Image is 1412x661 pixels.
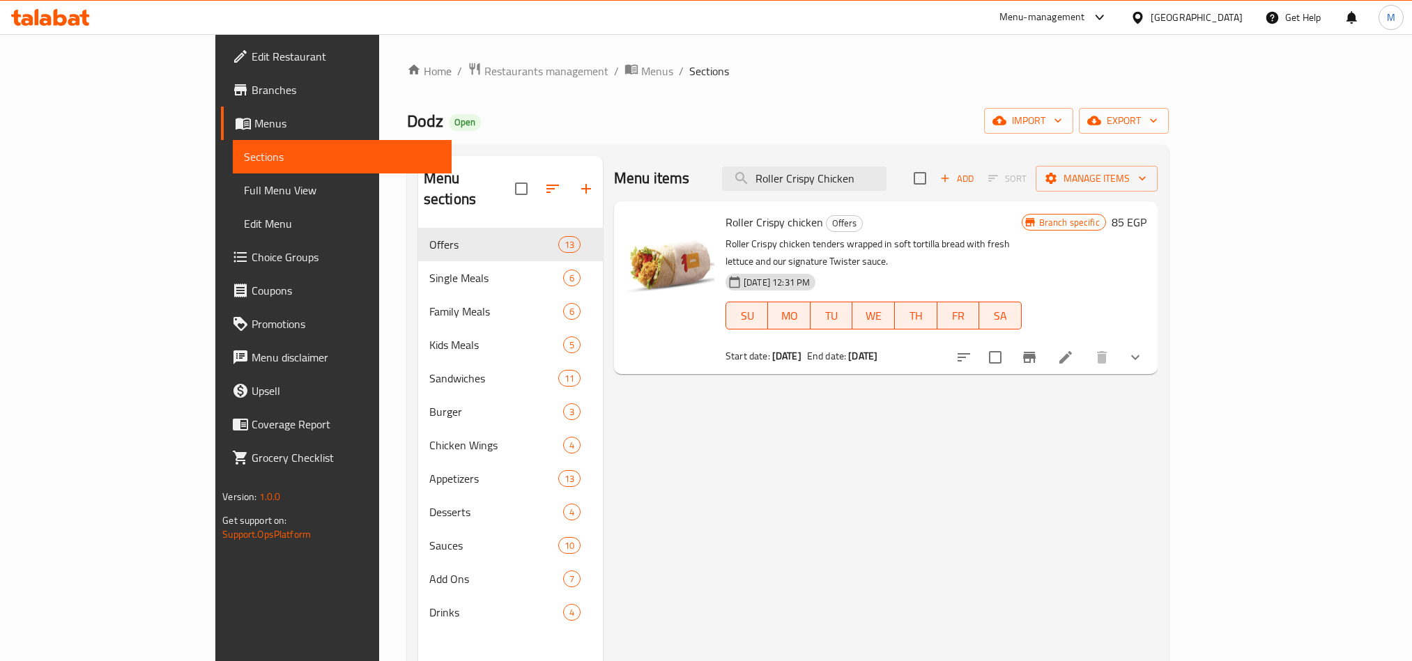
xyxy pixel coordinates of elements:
span: 4 [564,606,580,619]
span: Menus [254,115,440,132]
span: Burger [429,403,563,420]
div: Sandwiches11 [418,361,603,395]
a: Sections [233,140,451,173]
button: SA [979,302,1022,329]
span: End date: [807,347,846,365]
span: Branches [252,81,440,98]
span: Appetizers [429,470,558,487]
button: import [984,108,1073,134]
span: 13 [559,238,580,251]
span: TU [816,306,847,326]
span: Drinks [429,604,563,621]
div: items [558,537,581,554]
button: show more [1119,341,1152,374]
span: 1.0.0 [259,488,281,506]
div: Kids Meals5 [418,328,603,361]
div: Chicken Wings4 [418,428,603,462]
span: 5 [564,339,580,352]
div: Offers [826,215,863,232]
span: 3 [564,405,580,419]
span: Open [449,116,481,128]
a: Grocery Checklist [221,441,451,474]
span: SU [732,306,762,326]
nav: Menu sections [418,222,603,635]
span: Upsell [252,382,440,399]
div: Menu-management [999,9,1085,26]
span: Sandwiches [429,370,558,387]
svg: Show Choices [1127,349,1144,366]
div: items [563,504,581,520]
li: / [679,63,684,79]
a: Coverage Report [221,407,451,441]
span: 7 [564,573,580,586]
span: import [995,112,1062,130]
span: Full Menu View [244,182,440,199]
p: Roller Crispy chicken tenders wrapped in soft tortilla bread with fresh lettuce and our signature... [726,235,1021,270]
span: [DATE] 12:31 PM [738,276,815,289]
span: 13 [559,472,580,485]
div: Offers13 [418,228,603,261]
a: Edit Restaurant [221,40,451,73]
span: Restaurants management [484,63,608,79]
span: Sauces [429,537,558,554]
a: Branches [221,73,451,107]
span: Kids Meals [429,336,563,353]
button: Add section [569,172,603,205]
div: items [563,403,581,420]
span: Add item [935,168,979,189]
div: Desserts4 [418,495,603,529]
h6: 85 EGP [1112,212,1146,232]
span: Offers [827,215,862,231]
span: MO [774,306,805,326]
div: Open [449,114,481,131]
span: Chicken Wings [429,437,563,453]
div: [GEOGRAPHIC_DATA] [1151,10,1243,25]
button: export [1079,108,1169,134]
a: Menu disclaimer [221,341,451,374]
div: items [563,303,581,320]
span: Get support on: [222,511,286,529]
div: Sauces10 [418,529,603,562]
button: TU [811,302,853,329]
span: Coupons [252,282,440,299]
div: Desserts [429,504,563,520]
span: Start date: [726,347,770,365]
a: Upsell [221,374,451,407]
li: / [614,63,619,79]
a: Menus [624,62,673,80]
span: Family Meals [429,303,563,320]
span: FR [943,306,974,326]
div: Appetizers13 [418,462,603,495]
span: Single Meals [429,270,563,286]
div: items [563,437,581,453]
input: search [722,166,887,191]
div: Family Meals6 [418,295,603,328]
span: Add [938,171,976,187]
span: Coverage Report [252,416,440,433]
span: Select section first [979,168,1036,189]
a: Coupons [221,274,451,307]
span: Grocery Checklist [252,449,440,466]
span: WE [858,306,889,326]
b: [DATE] [772,347,801,365]
button: FR [937,302,980,329]
span: Manage items [1047,170,1146,187]
span: 4 [564,439,580,452]
button: delete [1085,341,1119,374]
span: Menus [641,63,673,79]
button: MO [768,302,811,329]
button: SU [726,302,768,329]
a: Choice Groups [221,240,451,274]
nav: breadcrumb [407,62,1169,80]
span: 11 [559,372,580,385]
div: Single Meals6 [418,261,603,295]
a: Full Menu View [233,173,451,207]
a: Restaurants management [468,62,608,80]
div: Burger3 [418,395,603,428]
span: Edit Menu [244,215,440,232]
div: items [558,470,581,487]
